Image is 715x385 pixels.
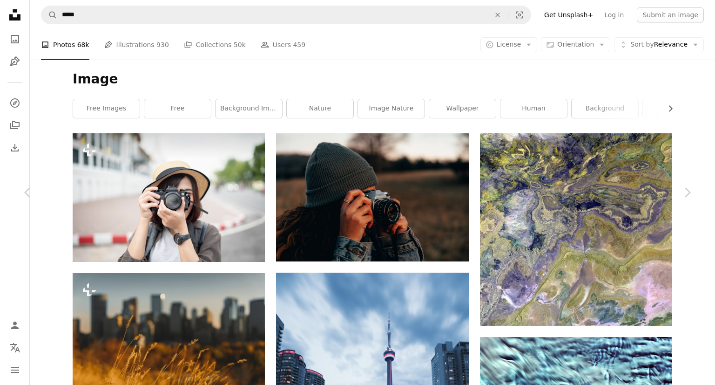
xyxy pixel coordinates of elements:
form: Find visuals sitewide [41,6,531,24]
a: Young Asian travel woman is enjoying with beautiful place in Bangkok, Thailand [73,193,265,202]
button: Orientation [541,37,610,52]
button: Language [6,338,24,357]
span: Orientation [557,41,594,48]
button: scroll list to the right [662,99,672,118]
img: woman with DSLR camera [276,133,468,261]
a: Collections [6,116,24,135]
a: wallpaper [429,99,496,118]
a: woman with DSLR camera [276,193,468,201]
img: Young Asian travel woman is enjoying with beautiful place in Bangkok, Thailand [73,133,265,262]
a: Users 459 [261,30,305,60]
button: Sort byRelevance [614,37,704,52]
button: Submit an image [637,7,704,22]
a: background [572,99,638,118]
a: Next [659,148,715,237]
a: Explore [6,94,24,112]
a: Collections 50k [184,30,246,60]
a: human [500,99,567,118]
button: Menu [6,361,24,379]
a: background image [216,99,282,118]
a: Photos [6,30,24,48]
a: photo [643,99,709,118]
span: 930 [156,40,169,50]
button: Visual search [508,6,531,24]
span: Sort by [630,41,654,48]
span: 459 [293,40,305,50]
a: blue and green abstract painting [480,225,672,234]
a: Get Unsplash+ [539,7,599,22]
a: Log in [599,7,629,22]
button: Search Unsplash [41,6,57,24]
img: blue and green abstract painting [480,133,672,326]
span: 50k [234,40,246,50]
a: Illustrations 930 [104,30,169,60]
button: License [480,37,538,52]
a: free images [73,99,140,118]
a: Download History [6,138,24,157]
a: nature [287,99,353,118]
span: Relevance [630,40,688,49]
a: Log in / Sign up [6,316,24,335]
span: License [497,41,521,48]
h1: Image [73,71,672,88]
a: Illustrations [6,52,24,71]
a: tall grass in front of a city skyline [73,333,265,342]
a: image nature [358,99,425,118]
a: free [144,99,211,118]
button: Clear [487,6,508,24]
